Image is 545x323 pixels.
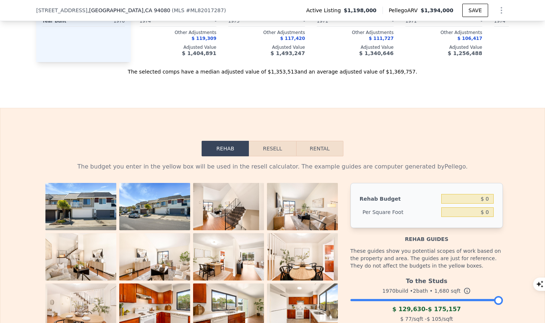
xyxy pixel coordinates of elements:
[174,7,185,13] span: MLS
[357,16,394,26] div: -
[296,141,343,156] button: Rental
[427,316,442,322] span: $ 105
[434,288,449,294] span: 1,680
[119,233,190,280] img: Property Photo 6
[494,16,531,26] div: 1974
[360,192,438,205] div: Rehab Budget
[36,7,88,14] span: [STREET_ADDRESS]
[317,30,394,35] div: Other Adjustments
[462,4,488,17] button: SAVE
[140,16,176,26] div: 1974
[228,16,265,26] div: 1975
[369,36,394,41] span: $ 111,727
[350,243,503,274] div: These guides show you potential scopes of work based on the property and area. The guides are jus...
[494,3,509,18] button: Show Options
[306,7,344,14] span: Active Listing
[271,50,305,56] span: $ 1,493,247
[445,16,482,26] div: -
[186,7,224,13] span: # ML82017287
[193,233,264,280] img: Property Photo 7
[280,36,305,41] span: $ 117,420
[182,50,216,56] span: $ 1,404,891
[317,16,354,26] div: 1971
[405,30,482,35] div: Other Adjustments
[36,62,509,75] div: The selected comps have a median adjusted value of $1,353,513 and an average adjusted value of $1...
[317,44,394,50] div: Adjusted Value
[405,16,442,26] div: 1971
[428,306,461,313] span: $ 175,157
[140,30,216,35] div: Other Adjustments
[202,141,249,156] button: Rehab
[405,44,482,50] div: Adjusted Value
[360,205,438,219] div: Per Square Foot
[143,7,170,13] span: , CA 94080
[88,7,170,14] span: , [GEOGRAPHIC_DATA]
[421,7,453,13] span: $1,394,000
[448,50,482,56] span: $ 1,256,488
[267,233,338,280] img: Property Photo 8
[140,44,216,50] div: Adjusted Value
[45,233,116,280] img: Property Photo 5
[45,183,116,230] img: Property Photo 1
[42,16,82,26] div: Year Built
[268,16,305,26] div: -
[350,274,503,286] div: To the Studs
[119,183,190,230] img: Property Photo 2
[228,30,305,35] div: Other Adjustments
[85,16,125,26] div: 1970
[344,7,377,14] span: $1,198,000
[267,183,338,230] img: Property Photo 4
[249,141,296,156] button: Resell
[192,36,216,41] span: $ 119,309
[350,305,503,314] div: -
[400,316,412,322] span: $ 77
[389,7,421,14] span: Pellego ARV
[179,16,216,26] div: -
[392,306,425,313] span: $ 129,630
[193,183,264,230] img: Property Photo 3
[350,228,503,243] div: Rehab guides
[172,7,226,14] div: ( )
[359,50,394,56] span: $ 1,340,646
[228,44,305,50] div: Adjusted Value
[42,162,503,171] div: The budget you enter in the yellow box will be used in the resell calculator. The example guides ...
[457,36,482,41] span: $ 106,417
[350,286,503,296] div: 1970 build • 2 bath • sqft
